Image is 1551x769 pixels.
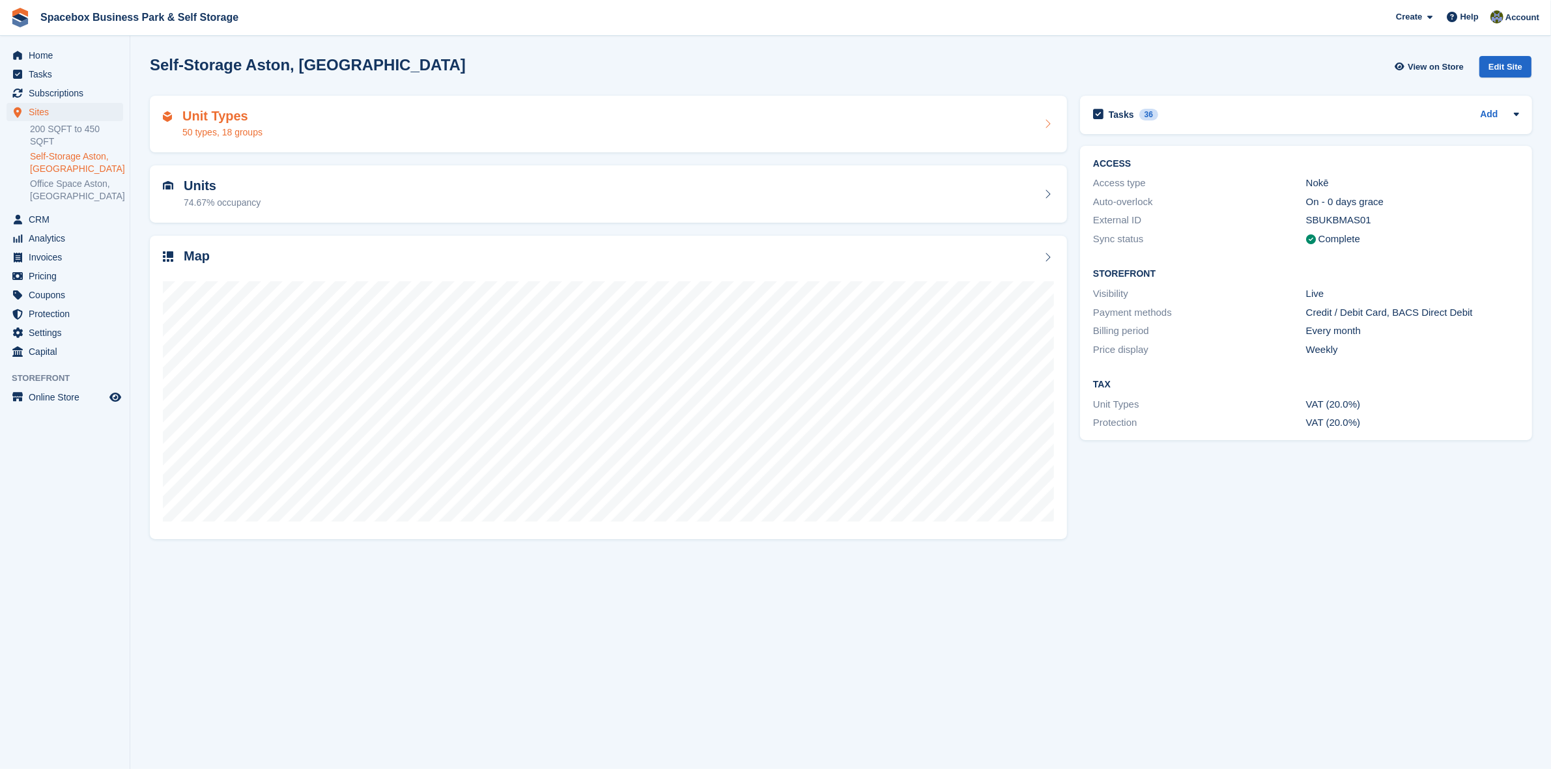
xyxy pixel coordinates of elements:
[29,305,107,323] span: Protection
[1479,56,1531,77] div: Edit Site
[184,178,261,193] h2: Units
[7,46,123,64] a: menu
[150,236,1067,539] a: Map
[107,389,123,405] a: Preview store
[1093,232,1306,247] div: Sync status
[1306,343,1519,357] div: Weekly
[7,84,123,102] a: menu
[1093,397,1306,412] div: Unit Types
[1093,269,1519,279] h2: Storefront
[29,343,107,361] span: Capital
[1396,10,1422,23] span: Create
[163,111,172,122] img: unit-type-icn-2b2737a686de81e16bb02015468b77c625bbabd49415b5ef34ead5e3b44a266d.svg
[1393,56,1469,77] a: View on Store
[29,286,107,304] span: Coupons
[35,7,244,28] a: Spacebox Business Park & Self Storage
[1306,176,1519,191] div: Nokē
[29,46,107,64] span: Home
[7,286,123,304] a: menu
[1139,109,1158,120] div: 36
[7,267,123,285] a: menu
[7,305,123,323] a: menu
[7,210,123,229] a: menu
[29,65,107,83] span: Tasks
[163,251,173,262] img: map-icn-33ee37083ee616e46c38cad1a60f524a97daa1e2b2c8c0bc3eb3415660979fc1.svg
[29,267,107,285] span: Pricing
[1505,11,1539,24] span: Account
[7,388,123,406] a: menu
[1408,61,1464,74] span: View on Store
[184,249,210,264] h2: Map
[1093,324,1306,339] div: Billing period
[1479,56,1531,83] a: Edit Site
[1093,195,1306,210] div: Auto-overlock
[182,126,263,139] div: 50 types, 18 groups
[29,324,107,342] span: Settings
[150,96,1067,153] a: Unit Types 50 types, 18 groups
[29,210,107,229] span: CRM
[1306,305,1519,320] div: Credit / Debit Card, BACS Direct Debit
[7,248,123,266] a: menu
[1306,213,1519,228] div: SBUKBMAS01
[1318,232,1360,247] div: Complete
[7,65,123,83] a: menu
[1109,109,1134,120] h2: Tasks
[163,181,173,190] img: unit-icn-7be61d7bf1b0ce9d3e12c5938cc71ed9869f7b940bace4675aadf7bd6d80202e.svg
[1093,415,1306,430] div: Protection
[7,324,123,342] a: menu
[1306,415,1519,430] div: VAT (20.0%)
[1306,287,1519,301] div: Live
[29,84,107,102] span: Subscriptions
[1460,10,1479,23] span: Help
[7,103,123,121] a: menu
[1306,397,1519,412] div: VAT (20.0%)
[150,165,1067,223] a: Units 74.67% occupancy
[7,343,123,361] a: menu
[182,109,263,124] h2: Unit Types
[1093,213,1306,228] div: External ID
[184,196,261,210] div: 74.67% occupancy
[1490,10,1503,23] img: sahil
[1306,324,1519,339] div: Every month
[30,150,123,175] a: Self-Storage Aston, [GEOGRAPHIC_DATA]
[1093,380,1519,390] h2: Tax
[29,248,107,266] span: Invoices
[30,123,123,148] a: 200 SQFT to 450 SQFT
[29,388,107,406] span: Online Store
[1306,195,1519,210] div: On - 0 days grace
[29,103,107,121] span: Sites
[30,178,123,203] a: Office Space Aston, [GEOGRAPHIC_DATA]
[1093,343,1306,357] div: Price display
[1093,305,1306,320] div: Payment methods
[29,229,107,247] span: Analytics
[150,56,466,74] h2: Self-Storage Aston, [GEOGRAPHIC_DATA]
[1093,287,1306,301] div: Visibility
[12,372,130,385] span: Storefront
[1093,176,1306,191] div: Access type
[7,229,123,247] a: menu
[1480,107,1498,122] a: Add
[10,8,30,27] img: stora-icon-8386f47178a22dfd0bd8f6a31ec36ba5ce8667c1dd55bd0f319d3a0aa187defe.svg
[1093,159,1519,169] h2: ACCESS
